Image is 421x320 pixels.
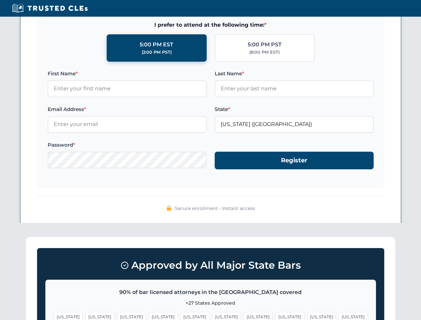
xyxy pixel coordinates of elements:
[48,105,207,113] label: Email Address
[215,80,374,97] input: Enter your last name
[54,299,368,307] p: +27 States Approved
[215,105,374,113] label: State
[142,49,172,56] div: (2:00 PM PST)
[54,288,368,297] p: 90% of bar licensed attorneys in the [GEOGRAPHIC_DATA] covered
[48,80,207,97] input: Enter your first name
[48,116,207,133] input: Enter your email
[215,116,374,133] input: Florida (FL)
[48,141,207,149] label: Password
[48,70,207,78] label: First Name
[10,3,90,13] img: Trusted CLEs
[215,152,374,169] button: Register
[215,70,374,78] label: Last Name
[45,256,376,274] h3: Approved by All Major State Bars
[175,205,255,212] span: Secure enrollment • Instant access
[140,40,173,49] div: 5:00 PM EST
[249,49,280,56] div: (8:00 PM EST)
[166,205,172,211] img: 🔒
[48,21,374,29] span: I prefer to attend at the following time:
[248,40,282,49] div: 5:00 PM PST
